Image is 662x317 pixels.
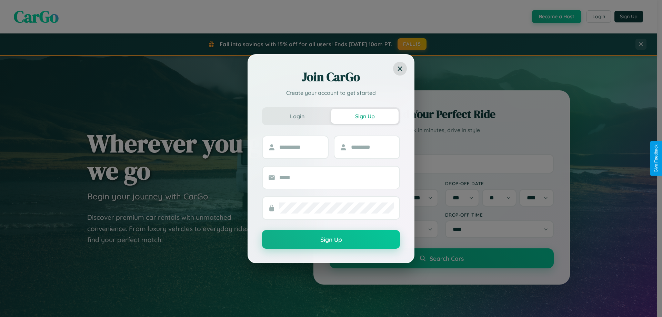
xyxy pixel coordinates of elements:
[262,89,400,97] p: Create your account to get started
[654,145,659,172] div: Give Feedback
[263,109,331,124] button: Login
[262,230,400,249] button: Sign Up
[331,109,399,124] button: Sign Up
[262,69,400,85] h2: Join CarGo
